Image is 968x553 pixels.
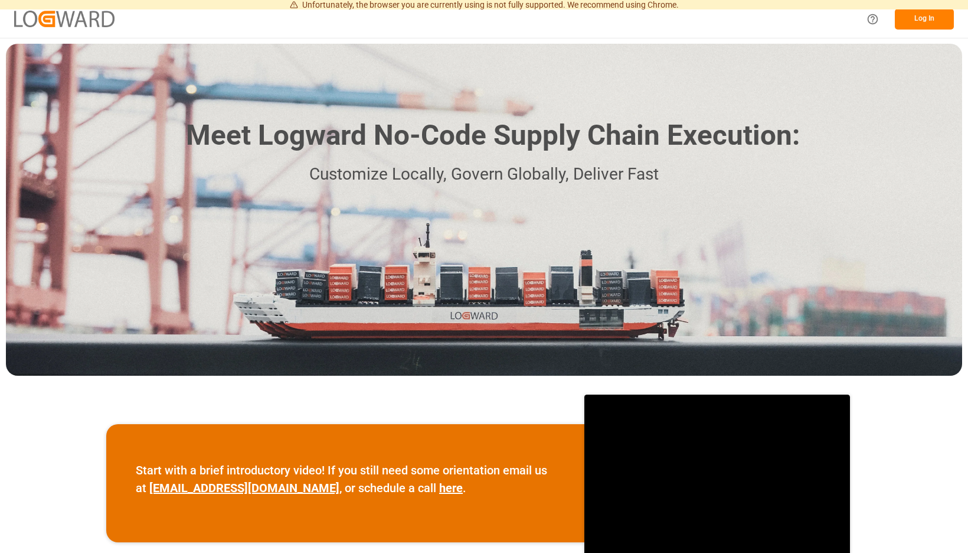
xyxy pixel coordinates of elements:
h1: Meet Logward No-Code Supply Chain Execution: [186,115,800,157]
p: Start with a brief introductory video! If you still need some orientation email us at , or schedu... [136,461,555,497]
a: [EMAIL_ADDRESS][DOMAIN_NAME] [149,481,339,495]
button: Log In [895,9,954,30]
a: here [439,481,463,495]
button: Help Center [859,6,886,32]
p: Customize Locally, Govern Globally, Deliver Fast [168,161,800,188]
img: Logward_new_orange.png [14,11,115,27]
